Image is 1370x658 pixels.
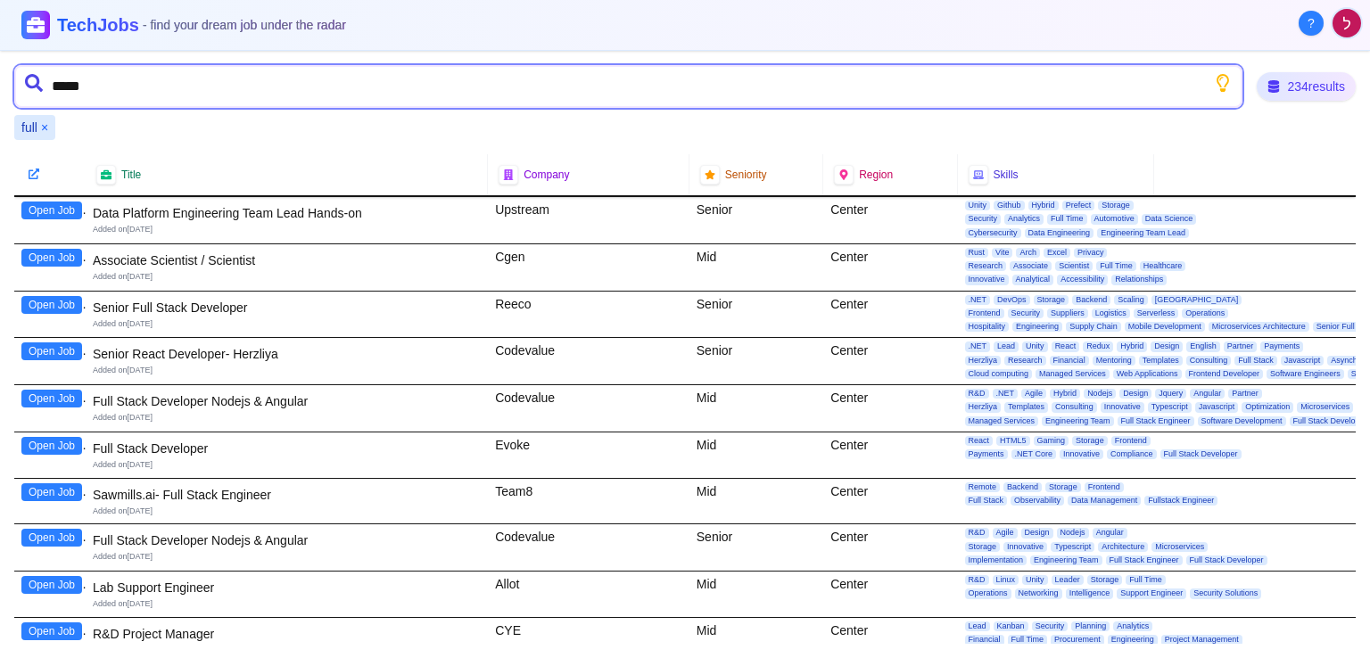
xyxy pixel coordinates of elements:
[823,432,957,478] div: Center
[93,345,481,363] div: Senior React Developer- Herzliya
[1050,389,1080,399] span: Hybrid
[1022,341,1048,351] span: Unity
[689,244,823,291] div: Mid
[143,18,346,32] span: - find your dream job under the radar
[41,119,48,136] button: Remove full filter
[1113,621,1152,631] span: Analytics
[1186,555,1267,565] span: Full Stack Developer
[994,168,1019,182] span: Skills
[1198,416,1286,426] span: Software Development
[1062,201,1095,210] span: Prefect
[993,528,1018,538] span: Agile
[1331,7,1363,39] button: User menu
[1139,356,1183,366] span: Templates
[965,228,1021,238] span: Cybersecurity
[965,588,1011,598] span: Operations
[1010,261,1052,271] span: Associate
[93,531,481,549] div: Full Stack Developer Nodejs & Angular
[1044,248,1070,258] span: Excel
[859,168,893,182] span: Region
[1155,389,1186,399] span: Jquery
[21,202,82,219] button: Open Job
[21,342,82,360] button: Open Job
[1003,542,1047,552] span: Innovative
[1015,588,1062,598] span: Networking
[488,244,689,291] div: Cgen
[823,572,957,617] div: Center
[1047,308,1088,318] span: Suppliers
[993,389,1019,399] span: .NET
[1085,482,1124,492] span: Frontend
[1091,214,1138,224] span: Automotive
[1093,356,1135,366] span: Mentoring
[488,338,689,384] div: Codevalue
[93,299,481,317] div: Senior Full Stack Developer
[689,479,823,524] div: Mid
[965,389,989,399] span: R&D
[965,201,991,210] span: Unity
[93,224,481,235] div: Added on [DATE]
[1161,635,1242,645] span: Project Management
[21,249,82,267] button: Open Job
[1333,9,1361,37] img: User avatar
[823,197,957,243] div: Center
[93,204,481,222] div: Data Platform Engineering Team Lead Hands-on
[1087,575,1123,585] span: Storage
[965,248,989,258] span: Rust
[965,449,1008,459] span: Payments
[1004,214,1044,224] span: Analytics
[689,432,823,478] div: Mid
[1074,248,1108,258] span: Privacy
[524,168,569,182] span: Company
[1228,389,1262,399] span: Partner
[1117,588,1186,598] span: Support Engineer
[1057,275,1108,284] span: Accessibility
[1021,389,1046,399] span: Agile
[1111,436,1151,446] span: Frontend
[1214,74,1232,92] button: Show search tips
[1028,201,1059,210] span: Hybrid
[1022,575,1048,585] span: Unity
[1117,341,1147,351] span: Hybrid
[1096,261,1136,271] span: Full Time
[689,338,823,384] div: Senior
[1113,369,1182,379] span: Web Applications
[689,572,823,617] div: Mid
[992,248,1012,258] span: Vite
[1297,402,1353,412] span: Microservices
[1108,635,1158,645] span: Engineering
[1140,261,1186,271] span: Healthcare
[1134,308,1179,318] span: Serverless
[993,575,1019,585] span: Linux
[1125,322,1205,332] span: Mobile Development
[1008,635,1048,645] span: Full Time
[1111,275,1167,284] span: Relationships
[1148,402,1192,412] span: Typescript
[823,244,957,291] div: Center
[93,579,481,596] div: Lab Support Engineer
[823,385,957,432] div: Center
[1051,542,1094,552] span: Typescript
[488,292,689,338] div: Reeco
[1281,356,1325,366] span: Javascript
[1257,72,1356,101] div: 234 results
[1051,635,1104,645] span: Procurement
[1011,496,1064,506] span: Observability
[965,322,1010,332] span: Hospitality
[21,296,82,314] button: Open Job
[93,251,481,269] div: Associate Scientist / Scientist
[1242,402,1293,412] span: Optimization
[1151,295,1242,305] span: [GEOGRAPHIC_DATA]
[93,440,481,457] div: Full Stack Developer
[823,338,957,384] div: Center
[1182,308,1228,318] span: Operations
[1025,228,1094,238] span: Data Engineering
[1052,341,1080,351] span: React
[1190,588,1261,598] span: Security Solutions
[1071,621,1110,631] span: Planning
[93,625,481,643] div: R&D Project Manager
[1016,248,1040,258] span: Arch
[1092,308,1130,318] span: Logistics
[965,295,991,305] span: .NET
[93,598,481,610] div: Added on [DATE]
